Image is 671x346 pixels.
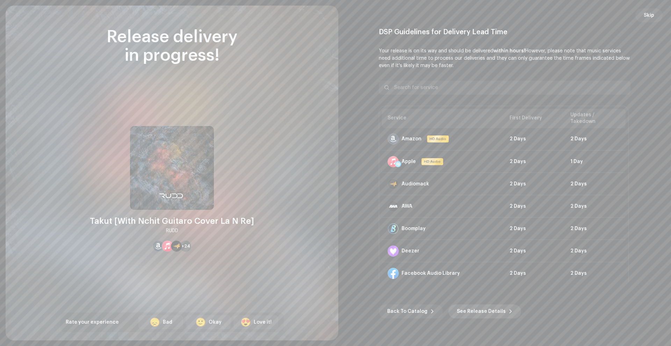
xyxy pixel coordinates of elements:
span: HD Audio [422,159,442,164]
div: 🙂 [195,318,206,326]
div: Takut [With Nchit Guitaro Cover La N Re] [90,215,254,227]
div: Apple [402,159,416,164]
div: 😍 [240,318,251,326]
td: 2 Days [504,195,565,218]
td: 2 Days [504,150,565,173]
div: 😞 [150,318,160,326]
div: Bad [163,319,172,326]
div: DSP Guidelines for Delivery Lead Time [379,28,630,36]
td: 2 Days [565,262,626,285]
td: 2 Days [565,173,626,195]
button: See Release Details [448,304,521,318]
span: HD Audio [428,136,448,142]
p: Your release is on its way and should be delivered However, please note that music services need ... [379,47,630,69]
div: Love it! [254,319,272,326]
input: Search for service [379,81,630,95]
th: First Delivery [504,109,565,128]
div: Release delivery in progress! [60,28,284,65]
img: 83cb3f37-d475-4312-8b23-fc5502f44dd4 [130,126,214,210]
button: Back To Catalog [379,304,443,318]
div: Deezer [402,248,419,254]
td: 2 Days [504,218,565,240]
span: +24 [181,243,190,249]
td: 1 Day [565,150,626,173]
button: Skip [635,8,663,22]
span: Back To Catalog [387,304,427,318]
td: 2 Days [504,240,565,262]
span: See Release Details [457,304,506,318]
div: AWA [402,204,412,209]
td: 2 Days [565,240,626,262]
div: Amazon [402,136,421,142]
div: Facebook Audio Library [402,271,460,276]
div: Okay [209,319,222,326]
td: 2 Days [565,218,626,240]
td: 2 Days [504,262,565,285]
td: 2 Days [504,173,565,195]
span: Rate your experience [66,320,119,325]
td: 2 Days [565,128,626,150]
div: Boomplay [402,226,426,231]
td: 2 Days [504,128,565,150]
div: Audiomack [402,181,429,187]
div: RUDD [166,227,178,235]
td: 2 Days [565,195,626,218]
span: Skip [644,8,654,22]
b: within hours! [493,49,525,53]
th: Updates / Takedown [565,109,626,128]
th: Service [382,109,504,128]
